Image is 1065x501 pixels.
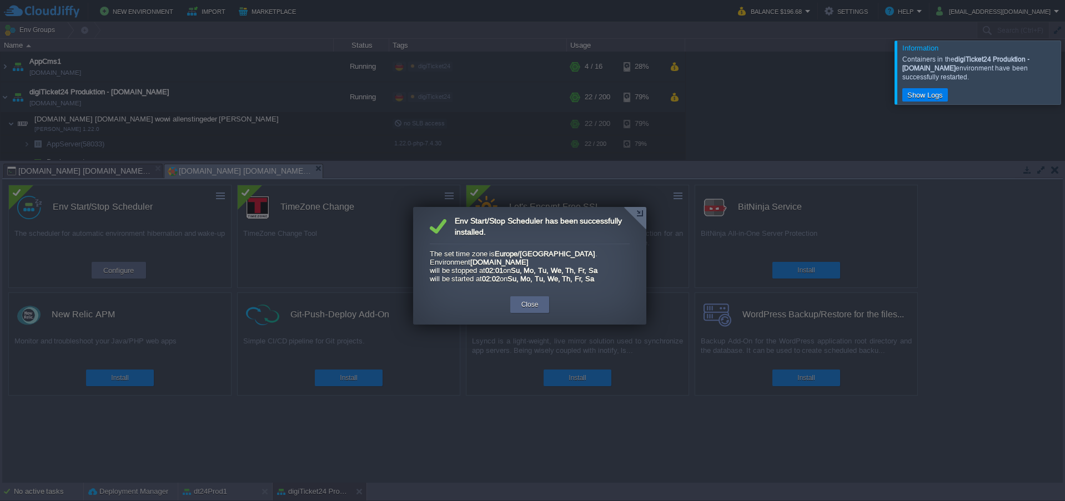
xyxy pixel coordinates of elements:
[902,55,1029,72] b: digiTicket24 Produktion - [DOMAIN_NAME]
[430,215,630,237] label: Env Start/Stop Scheduler has been successfully installed.
[511,266,597,275] strong: Su, Mo, Tu, We, Th, Fr, Sa
[430,250,630,283] div: The set time zone is . Environment will be stopped at on will be started at on
[1018,457,1054,490] iframe: chat widget
[521,299,539,310] button: Close
[470,258,529,266] strong: [DOMAIN_NAME]
[495,250,595,258] strong: Europe/[GEOGRAPHIC_DATA]
[508,275,594,283] strong: Su, Mo, Tu, We, Th, Fr, Sa
[485,266,503,275] strong: 02:01
[904,90,946,100] button: Show Logs
[902,55,1058,82] div: Containers in the environment have been successfully restarted.
[902,44,938,52] span: Information
[482,275,500,283] strong: 02:02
